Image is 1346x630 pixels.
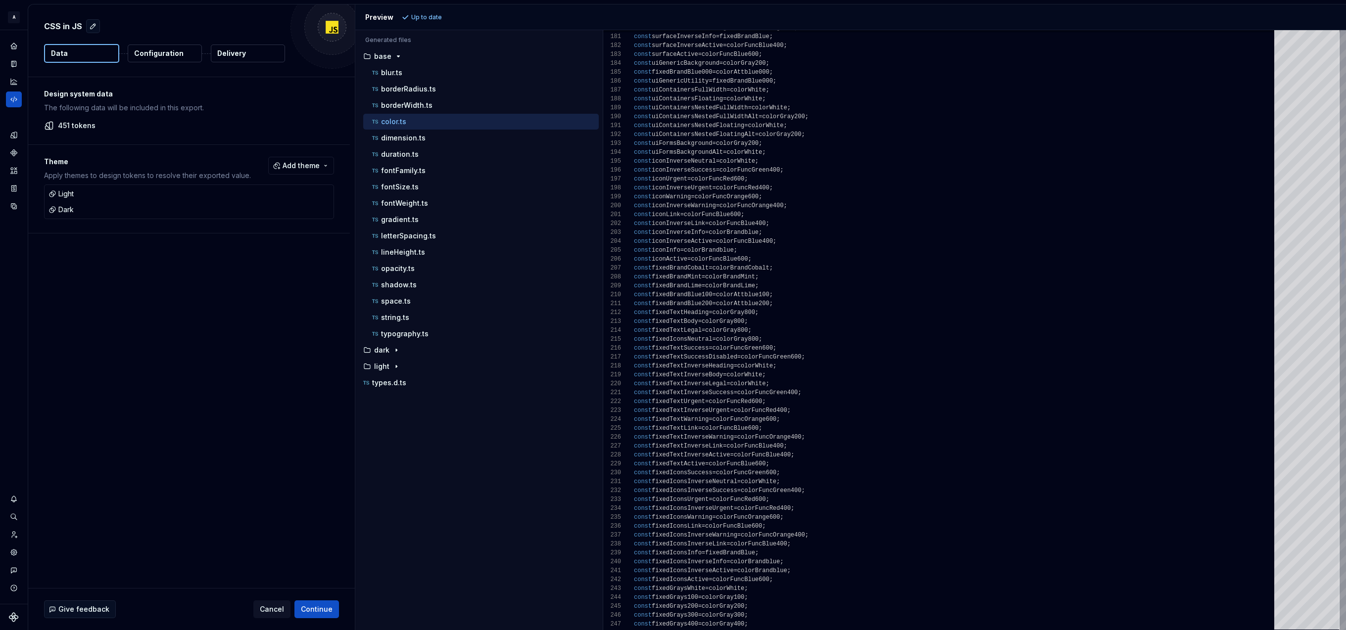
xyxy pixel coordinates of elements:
span: ; [772,78,776,85]
p: Theme [44,157,251,167]
div: 208 [603,272,621,281]
span: = [744,122,748,129]
p: fontFamily.ts [381,167,426,175]
div: 190 [603,112,621,121]
a: Data sources [6,198,22,214]
p: string.ts [381,314,409,321]
span: iconInverseUrgent [652,184,712,191]
span: const [634,113,652,120]
button: fontWeight.ts [363,198,599,209]
span: const [634,42,652,49]
div: 200 [603,201,621,210]
span: colorGray800 [712,309,755,316]
span: colorAttblue200 [716,300,769,307]
button: opacity.ts [363,263,599,274]
span: uiContainersNestedFloatingAlt [652,131,755,138]
span: = [748,104,751,111]
span: = [680,211,683,218]
span: = [712,238,716,245]
button: Data [44,44,119,63]
span: const [634,131,652,138]
span: const [634,176,652,182]
span: = [723,42,726,49]
span: const [634,291,652,298]
span: const [634,33,652,40]
p: borderWidth.ts [381,101,433,109]
span: iconInverseWarning [652,202,716,209]
span: = [716,202,719,209]
span: uiFormsBackground [652,140,712,147]
p: color.ts [381,118,406,126]
span: const [634,211,652,218]
div: A [8,11,20,23]
span: ; [769,291,772,298]
span: = [701,282,705,289]
span: ; [755,273,758,280]
div: Components [6,145,22,161]
div: 201 [603,210,621,219]
div: 198 [603,183,621,192]
span: colorGray200 [762,113,805,120]
span: const [634,149,652,156]
p: duration.ts [381,150,419,158]
div: 193 [603,139,621,148]
span: const [634,318,652,325]
span: = [709,78,712,85]
button: dark [359,345,599,356]
button: Continue [294,600,339,618]
span: ; [755,309,758,316]
div: 214 [603,326,621,335]
div: 202 [603,219,621,228]
button: borderWidth.ts [363,100,599,111]
button: fontFamily.ts [363,165,599,176]
div: 186 [603,77,621,86]
a: Home [6,38,22,54]
span: surfaceInverseInfo [652,33,716,40]
span: iconLink [652,211,680,218]
p: dimension.ts [381,134,426,142]
span: uiContainersFullWidth [652,87,726,93]
span: uiGenericUtility [652,78,709,85]
button: blur.ts [363,67,599,78]
span: = [716,158,719,165]
span: ; [769,300,772,307]
p: dark [374,346,389,354]
div: 185 [603,68,621,77]
button: A [2,6,26,28]
button: duration.ts [363,149,599,160]
span: ; [762,149,766,156]
span: uiFormsBackgroundAlt [652,149,723,156]
span: fixedBrandBlue [719,33,769,40]
button: base [359,51,599,62]
span: = [719,60,722,67]
span: iconInverseActive [652,238,712,245]
span: const [634,78,652,85]
button: Notifications [6,491,22,507]
p: Delivery [217,48,246,58]
button: Add theme [268,157,334,175]
p: lineHeight.ts [381,248,425,256]
span: colorFuncRed600 [691,176,744,182]
span: const [634,69,652,76]
div: 205 [603,246,621,255]
p: base [374,52,391,60]
span: fixedBrandBlue000 [712,78,772,85]
span: ; [759,140,762,147]
span: = [709,265,712,271]
button: light [359,361,599,372]
div: Documentation [6,56,22,72]
span: ; [805,113,808,120]
div: 211 [603,299,621,308]
span: ; [741,211,744,218]
a: Design tokens [6,127,22,143]
p: fontWeight.ts [381,199,428,207]
p: gradient.ts [381,216,419,224]
p: Generated files [365,36,593,44]
button: shadow.ts [363,279,599,290]
span: colorWhite [730,87,766,93]
button: Contact support [6,562,22,578]
span: = [723,149,726,156]
div: Settings [6,544,22,560]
